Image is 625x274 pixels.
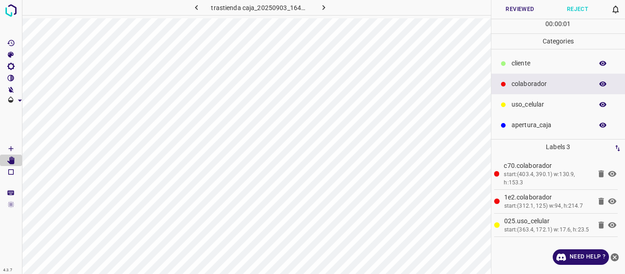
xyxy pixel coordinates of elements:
p: uso_celular [512,100,588,109]
p: Labels 3 [494,140,623,155]
a: Need Help ? [553,249,609,265]
button: close-help [609,249,620,265]
p: c70.colaborador [504,161,591,171]
p: 00 [545,19,553,29]
p: cliente [512,59,588,68]
div: start:(403.4, 390.1) w:130.9, h:153.3 [504,171,591,187]
p: 1e2.colaborador [504,193,592,202]
p: colaborador [512,79,588,89]
div: 4.3.7 [1,267,15,274]
p: 025.uso_celular [504,216,592,226]
div: start:(312.1, 125) w:94, h:214.7 [504,202,592,210]
p: apertura_caja [512,120,588,130]
p: 00 [555,19,562,29]
p: 01 [563,19,571,29]
img: logo [3,2,19,19]
div: : : [545,19,571,33]
div: start:(363.4, 172.1) w:17.6, h:23.5 [504,226,592,234]
h6: trastienda caja_20250903_164000_923817.jpg [211,2,309,15]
